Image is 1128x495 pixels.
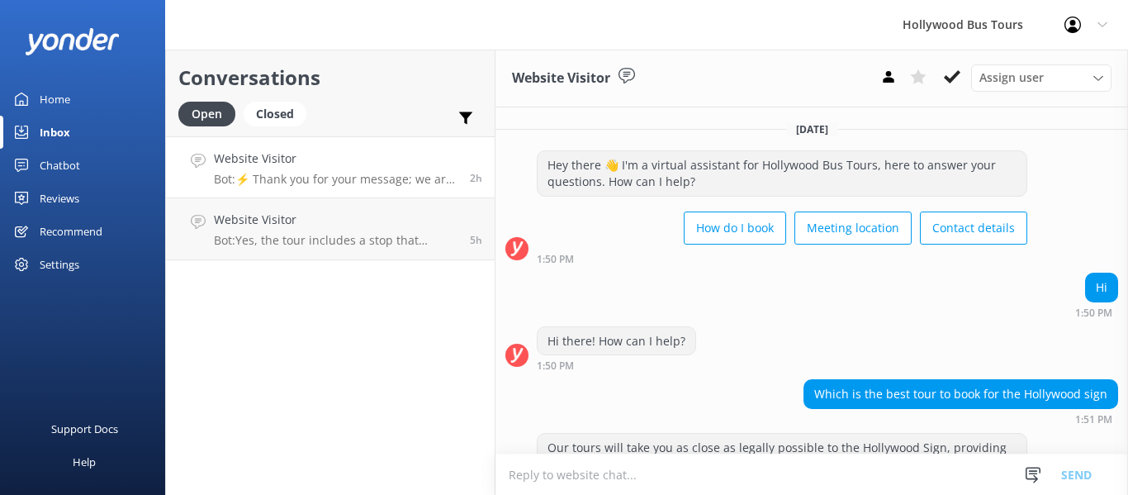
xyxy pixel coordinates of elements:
[979,69,1044,87] span: Assign user
[214,233,457,248] p: Bot: Yes, the tour includes a stop that provides an excellent vantage point for photos of the Hol...
[971,64,1111,91] div: Assign User
[470,233,482,247] span: Sep 13 2025 11:25am (UTC -07:00) America/Tijuana
[40,83,70,116] div: Home
[786,122,838,136] span: [DATE]
[214,150,457,168] h4: Website Visitor
[244,104,315,122] a: Closed
[244,102,306,126] div: Closed
[25,28,120,55] img: yonder-white-logo.png
[537,359,696,371] div: Sep 13 2025 01:50pm (UTC -07:00) America/Tijuana
[178,62,482,93] h2: Conversations
[538,434,1026,494] div: Our tours will take you as close as legally possible to the Hollywood Sign, providing an excellen...
[73,445,96,478] div: Help
[1086,274,1117,302] div: Hi
[40,182,79,215] div: Reviews
[1075,308,1112,318] strong: 1:50 PM
[470,171,482,185] span: Sep 13 2025 01:54pm (UTC -07:00) America/Tijuana
[178,102,235,126] div: Open
[794,212,912,245] button: Meeting location
[166,136,495,198] a: Website VisitorBot:⚡ Thank you for your message; we are connecting you to a team member who will ...
[40,149,80,182] div: Chatbot
[803,413,1118,425] div: Sep 13 2025 01:51pm (UTC -07:00) America/Tijuana
[166,198,495,260] a: Website VisitorBot:Yes, the tour includes a stop that provides an excellent vantage point for pho...
[538,327,695,355] div: Hi there! How can I help?
[214,172,457,187] p: Bot: ⚡ Thank you for your message; we are connecting you to a team member who will be with you sh...
[178,104,244,122] a: Open
[537,255,574,264] strong: 1:50 PM
[512,68,610,89] h3: Website Visitor
[920,212,1027,245] button: Contact details
[40,116,70,149] div: Inbox
[40,248,79,281] div: Settings
[495,455,1128,495] textarea: To enrich screen reader interactions, please activate Accessibility in Grammarly extension settings
[684,212,786,245] button: How do I book
[537,361,574,371] strong: 1:50 PM
[538,151,1026,195] div: Hey there 👋 I'm a virtual assistant for Hollywood Bus Tours, here to answer your questions. How c...
[40,215,102,248] div: Recommend
[51,412,118,445] div: Support Docs
[804,380,1117,408] div: Which is the best tour to book for the Hollywood sign
[1075,415,1112,425] strong: 1:51 PM
[214,211,457,229] h4: Website Visitor
[1075,307,1118,318] div: Sep 13 2025 01:50pm (UTC -07:00) America/Tijuana
[537,253,1027,264] div: Sep 13 2025 01:50pm (UTC -07:00) America/Tijuana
